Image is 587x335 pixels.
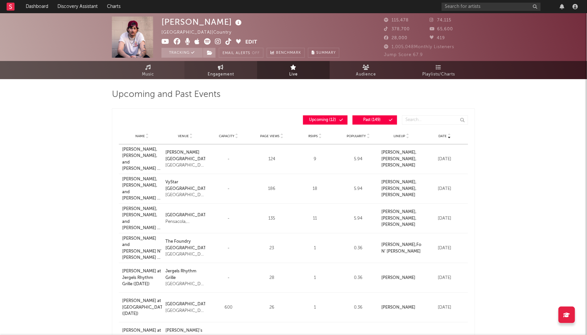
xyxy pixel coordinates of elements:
[425,304,465,311] div: [DATE]
[425,215,465,222] div: [DATE]
[112,91,221,99] span: Upcoming and Past Events
[442,3,541,11] input: Search for artists
[394,134,405,138] span: Lineup
[209,275,249,281] div: -
[356,71,376,78] span: Audience
[382,243,417,247] a: [PERSON_NAME],
[165,281,205,288] div: [GEOGRAPHIC_DATA], [GEOGRAPHIC_DATA], [GEOGRAPHIC_DATA]
[382,157,417,161] strong: [PERSON_NAME] ,
[425,275,465,281] div: [DATE]
[308,48,339,58] button: Summary
[252,186,292,192] div: 186
[402,61,475,79] a: Playlists/Charts
[423,71,455,78] span: Playlists/Charts
[122,176,162,202] div: [PERSON_NAME], [PERSON_NAME], and [PERSON_NAME] at [GEOGRAPHIC_DATA] ([DATE])
[425,186,465,192] div: [DATE]
[209,156,249,163] div: -
[289,71,298,78] span: Live
[338,215,378,222] div: 5.94
[382,243,417,247] strong: [PERSON_NAME] ,
[295,215,335,222] div: 11
[382,187,417,191] strong: [PERSON_NAME] ,
[382,180,417,184] strong: [PERSON_NAME] ,
[382,180,417,184] a: [PERSON_NAME],
[112,61,185,79] a: Music
[209,215,249,222] div: -
[295,304,335,311] div: 1
[209,186,249,192] div: -
[316,51,336,55] span: Summary
[252,156,292,163] div: 124
[252,304,292,311] div: 26
[382,193,416,197] a: [PERSON_NAME]
[382,223,416,227] a: [PERSON_NAME]
[353,115,397,125] button: Past(149)
[295,245,335,252] div: 1
[295,186,335,192] div: 18
[295,275,335,281] div: 1
[142,71,155,78] span: Music
[209,304,249,311] div: 600
[382,150,417,155] a: [PERSON_NAME],
[382,210,417,214] strong: [PERSON_NAME] ,
[425,156,465,163] div: [DATE]
[382,210,417,214] a: [PERSON_NAME],
[209,245,249,252] div: -
[122,268,162,288] a: [PERSON_NAME] at Jergels Rhythm Grille ([DATE])
[384,53,423,57] span: Jump Score: 67.9
[122,298,162,317] a: [PERSON_NAME] at [GEOGRAPHIC_DATA] ([DATE])
[165,268,205,281] a: Jergels Rhythm Grille
[382,276,416,280] a: [PERSON_NAME]
[384,18,409,22] span: 115,478
[185,61,257,79] a: Engagement
[252,51,260,55] em: Off
[260,134,280,138] span: Page Views
[402,115,468,125] input: Search...
[382,163,416,167] strong: [PERSON_NAME]
[338,156,378,163] div: 5.94
[276,49,301,57] span: Benchmark
[178,134,189,138] span: Venue
[382,150,417,155] strong: [PERSON_NAME] ,
[122,206,162,231] a: [PERSON_NAME], [PERSON_NAME], and [PERSON_NAME] at [GEOGRAPHIC_DATA] ([DATE])
[122,235,162,261] a: [PERSON_NAME] and [PERSON_NAME] N' [PERSON_NAME] at The Foundry [GEOGRAPHIC_DATA] ([DATE])
[384,36,408,40] span: 28,000
[384,45,455,49] span: 1,005,048 Monthly Listeners
[382,216,417,221] strong: [PERSON_NAME] ,
[219,48,263,58] button: Email AlertsOff
[165,301,205,308] a: [GEOGRAPHIC_DATA]
[347,134,366,138] span: Popularity
[357,118,387,122] span: Past ( 149 )
[309,134,318,138] span: RSVPs
[252,215,292,222] div: 135
[382,216,417,221] a: [PERSON_NAME],
[165,219,205,225] div: Pensacola, [GEOGRAPHIC_DATA], [GEOGRAPHIC_DATA]
[165,149,205,162] div: [PERSON_NAME][GEOGRAPHIC_DATA]
[165,238,205,251] a: The Foundry [GEOGRAPHIC_DATA]
[122,146,162,172] a: [PERSON_NAME], [PERSON_NAME], and [PERSON_NAME] at [PERSON_NAME][GEOGRAPHIC_DATA] ([DATE])
[439,134,447,138] span: Date
[382,243,424,254] a: Fox N' [PERSON_NAME]
[219,134,234,138] span: Capacity
[382,187,417,191] a: [PERSON_NAME],
[338,275,378,281] div: 0.36
[165,212,205,219] a: [GEOGRAPHIC_DATA]
[161,48,203,58] button: Tracking
[208,71,234,78] span: Engagement
[382,305,416,310] a: [PERSON_NAME]
[165,308,205,314] div: [GEOGRAPHIC_DATA], [GEOGRAPHIC_DATA], [GEOGRAPHIC_DATA]
[303,115,348,125] button: Upcoming(12)
[430,27,453,31] span: 65,600
[338,245,378,252] div: 0.36
[135,134,145,138] span: Name
[252,245,292,252] div: 23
